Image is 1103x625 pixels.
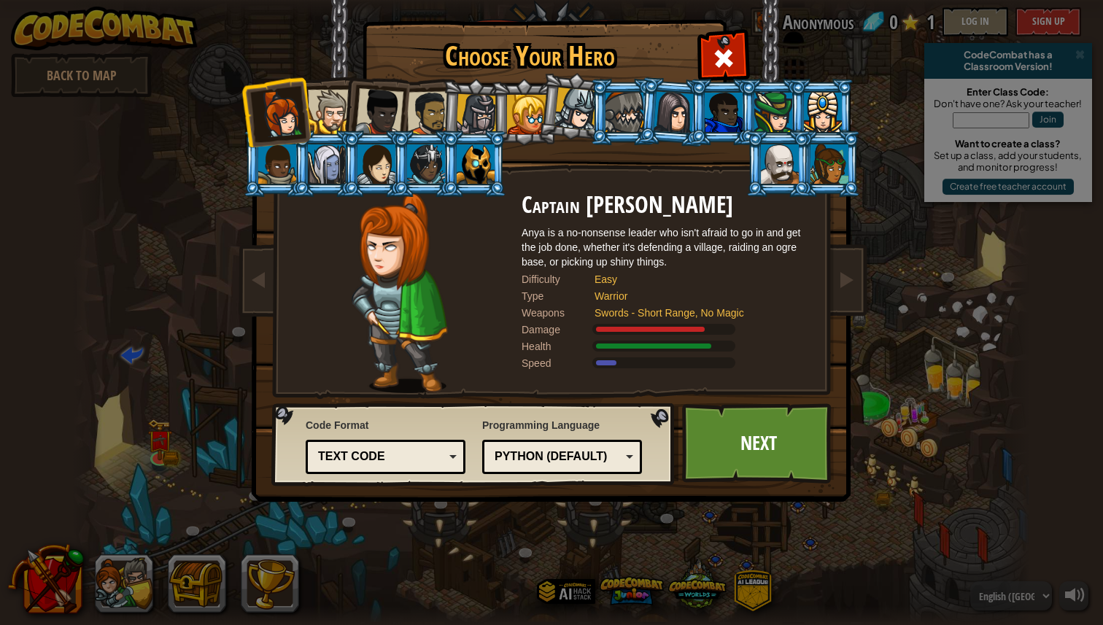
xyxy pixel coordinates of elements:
a: Next [682,403,835,484]
li: Lady Ida Justheart [339,74,411,145]
li: Hattori Hanzō [537,70,609,143]
li: Naria of the Leaf [739,79,805,145]
div: Speed [522,356,595,370]
div: Python (Default) [495,449,621,465]
div: Damage [522,322,595,337]
li: Sir Tharin Thunderfist [293,77,358,143]
h1: Choose Your Hero [365,41,694,71]
li: Gordon the Stalwart [689,79,755,145]
li: Nalfar Cryptor [293,131,358,197]
div: Easy [595,272,799,287]
div: Weapons [522,306,595,320]
li: Omarn Brewstone [638,77,708,147]
span: Programming Language [482,418,642,432]
li: Ritic the Cold [441,131,507,197]
li: Alejandro the Duelist [391,78,458,146]
li: Captain Anya Weston [240,76,311,147]
li: Miss Hushbaum [491,79,557,145]
div: Anya is a no-nonsense leader who isn't afraid to go in and get the job done, whether it's defendi... [522,225,813,269]
img: captain-pose.png [352,193,447,393]
div: Deals 120% of listed Warrior weapon damage. [522,322,813,337]
div: Difficulty [522,272,595,287]
span: Code Format [306,418,465,432]
div: Swords - Short Range, No Magic [595,306,799,320]
li: Senick Steelclaw [590,79,656,145]
div: Health [522,339,595,354]
div: Type [522,289,595,303]
div: Gains 140% of listed Warrior armor health. [522,339,813,354]
li: Amara Arrowhead [440,77,509,147]
li: Illia Shieldsmith [342,131,408,197]
li: Arryn Stonewall [243,131,309,197]
div: Text code [318,449,444,465]
h2: Captain [PERSON_NAME] [522,193,813,218]
li: Zana Woodheart [795,131,861,197]
img: language-selector-background.png [271,403,678,486]
div: Warrior [595,289,799,303]
li: Pender Spellbane [789,79,854,145]
li: Usara Master Wizard [392,131,457,197]
li: Okar Stompfoot [746,131,811,197]
div: Moves at 6 meters per second. [522,356,813,370]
